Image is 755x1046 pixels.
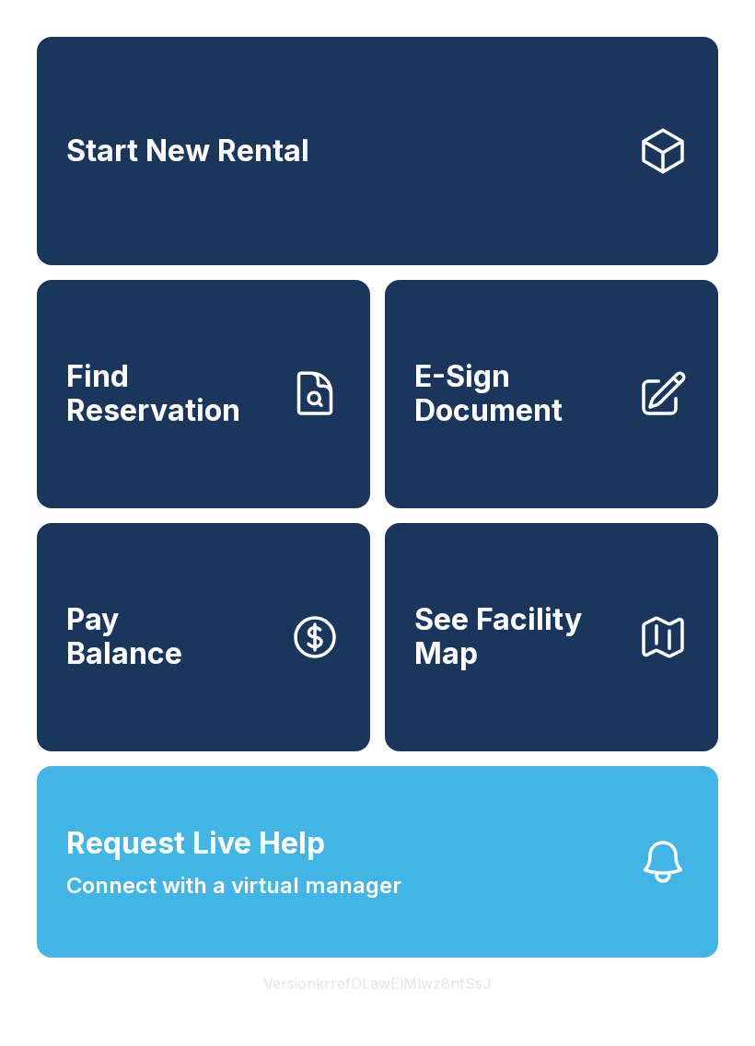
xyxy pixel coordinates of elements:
a: E-Sign Document [385,280,718,508]
span: Find Reservation [66,360,274,427]
span: See Facility Map [414,603,622,670]
button: VersionkrrefDLawElMlwz8nfSsJ [249,958,506,1009]
button: Request Live HelpConnect with a virtual manager [37,766,718,958]
a: Start New Rental [37,37,718,265]
span: Pay Balance [66,603,182,670]
span: E-Sign Document [414,360,622,427]
a: Find Reservation [37,280,370,508]
span: Request Live Help [66,821,325,866]
span: Start New Rental [66,134,309,169]
button: See Facility Map [385,523,718,751]
button: PayBalance [37,523,370,751]
span: Connect with a virtual manager [66,869,401,902]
